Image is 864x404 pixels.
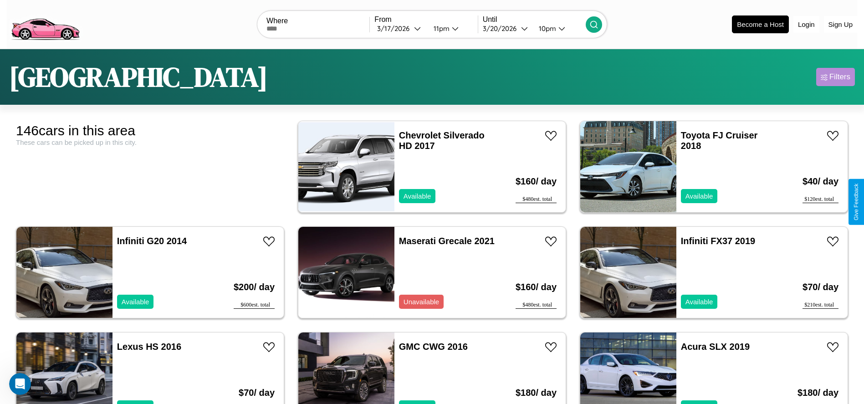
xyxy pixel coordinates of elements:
div: $ 120 est. total [803,196,838,203]
img: logo [7,5,83,42]
div: $ 600 est. total [234,302,275,309]
a: Acura SLX 2019 [681,342,750,352]
button: Become a Host [732,15,789,33]
div: These cars can be picked up in this city. [16,138,284,146]
a: Infiniti FX37 2019 [681,236,755,246]
div: 3 / 20 / 2026 [483,24,521,33]
h3: $ 70 / day [803,273,838,302]
a: Infiniti G20 2014 [117,236,187,246]
p: Available [685,296,713,308]
button: 11pm [426,24,478,33]
label: Until [483,15,586,24]
h3: $ 40 / day [803,167,838,196]
a: Lexus HS 2016 [117,342,181,352]
h3: $ 160 / day [516,167,557,196]
div: Filters [829,72,850,82]
h1: [GEOGRAPHIC_DATA] [9,58,268,96]
a: GMC CWG 2016 [399,342,468,352]
div: 146 cars in this area [16,123,284,138]
div: Give Feedback [853,184,859,220]
p: Available [122,296,149,308]
div: $ 480 est. total [516,302,557,309]
a: Toyota FJ Cruiser 2018 [681,130,758,151]
div: 10pm [534,24,558,33]
div: 3 / 17 / 2026 [377,24,414,33]
h3: $ 160 / day [516,273,557,302]
button: 10pm [532,24,586,33]
p: Available [404,190,431,202]
button: Login [793,16,819,33]
a: Maserati Grecale 2021 [399,236,495,246]
label: From [374,15,477,24]
button: Filters [816,68,855,86]
p: Unavailable [404,296,439,308]
iframe: Intercom live chat [9,373,31,395]
button: 3/17/2026 [374,24,426,33]
button: Sign Up [824,16,857,33]
h3: $ 200 / day [234,273,275,302]
div: 11pm [429,24,452,33]
a: Chevrolet Silverado HD 2017 [399,130,485,151]
p: Available [685,190,713,202]
div: $ 210 est. total [803,302,838,309]
div: $ 480 est. total [516,196,557,203]
label: Where [266,17,369,25]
